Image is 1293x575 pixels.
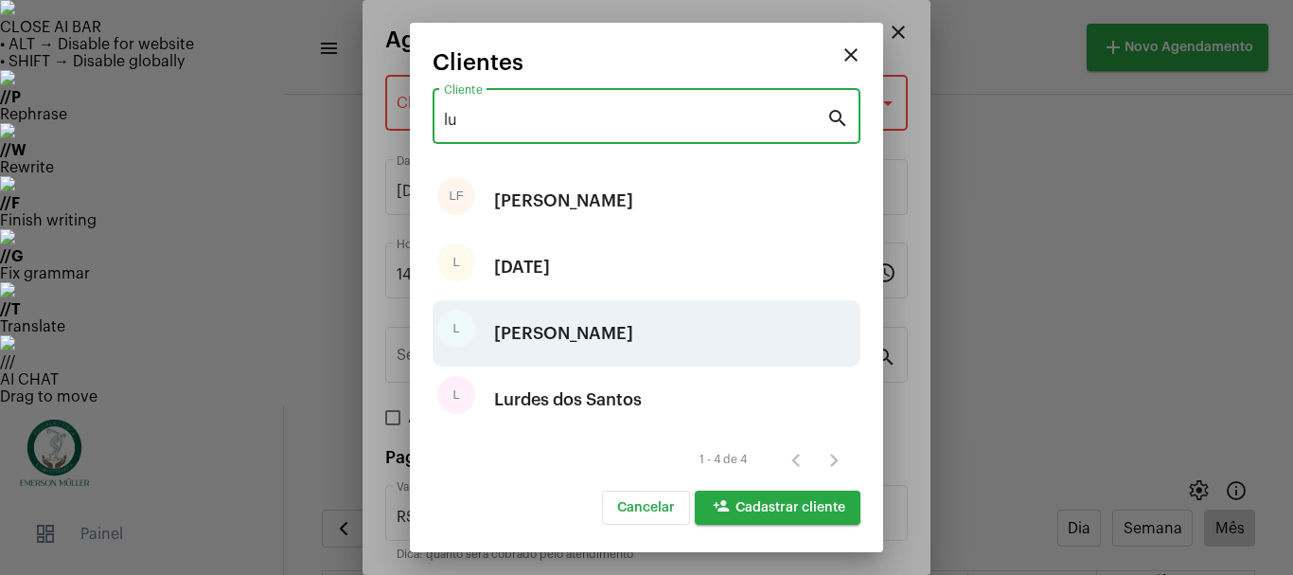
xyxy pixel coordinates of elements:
button: Cadastrar cliente [695,491,860,525]
div: 1 - 4 de 4 [700,454,747,466]
button: Página anterior [777,440,815,478]
button: Próxima página [815,440,853,478]
mat-icon: person_add [710,497,733,520]
span: Cadastrar cliente [710,501,845,514]
span: Cancelar [617,501,675,514]
button: Cancelar [602,491,690,525]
